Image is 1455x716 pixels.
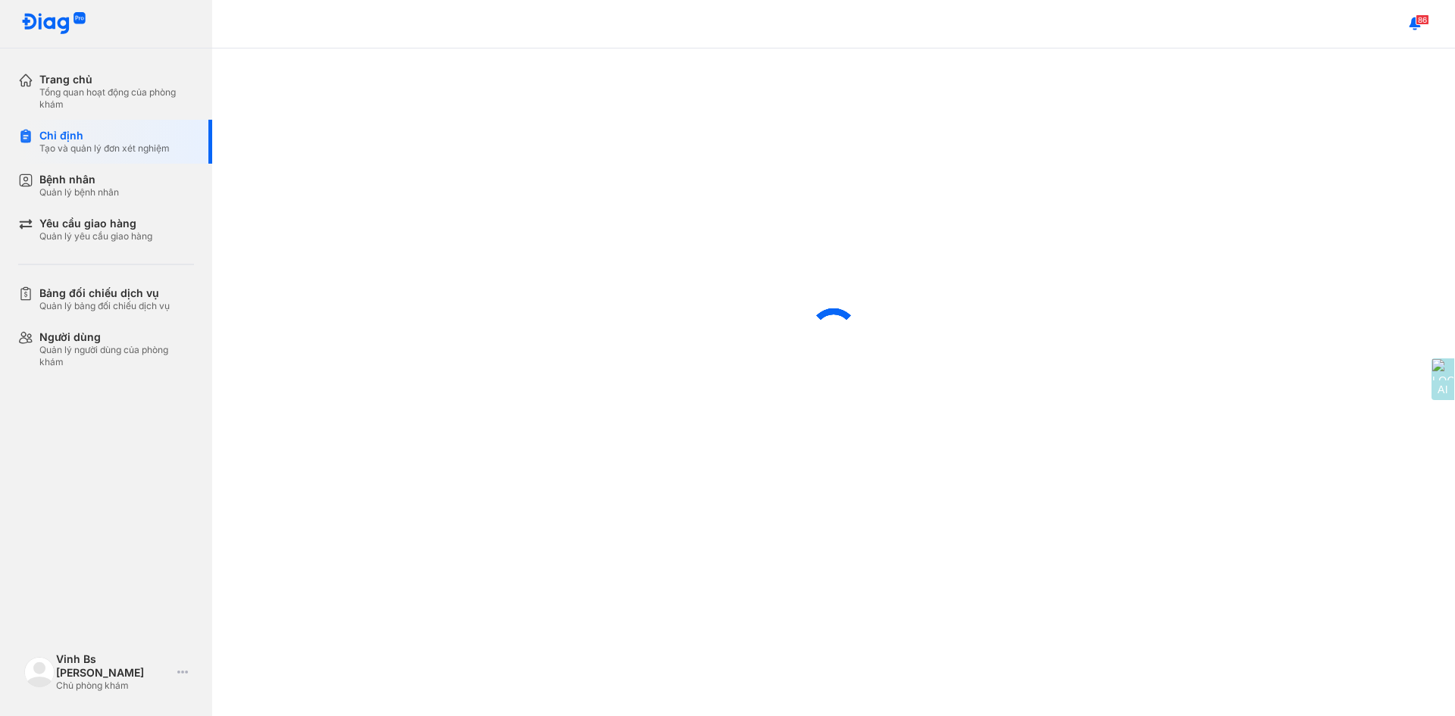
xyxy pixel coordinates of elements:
div: Quản lý bảng đối chiếu dịch vụ [39,300,170,312]
div: Bệnh nhân [39,173,119,186]
div: Trang chủ [39,73,194,86]
div: Quản lý người dùng của phòng khám [39,344,194,368]
span: 86 [1416,14,1429,25]
div: Chỉ định [39,129,170,142]
div: Bảng đối chiếu dịch vụ [39,286,170,300]
div: Chủ phòng khám [56,680,171,692]
img: logo [21,12,86,36]
div: Yêu cầu giao hàng [39,217,152,230]
div: Vinh Bs [PERSON_NAME] [56,652,171,680]
div: Tạo và quản lý đơn xét nghiệm [39,142,170,155]
img: logo [24,657,55,687]
div: Người dùng [39,330,194,344]
div: Quản lý bệnh nhân [39,186,119,199]
div: Quản lý yêu cầu giao hàng [39,230,152,242]
div: Tổng quan hoạt động của phòng khám [39,86,194,111]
